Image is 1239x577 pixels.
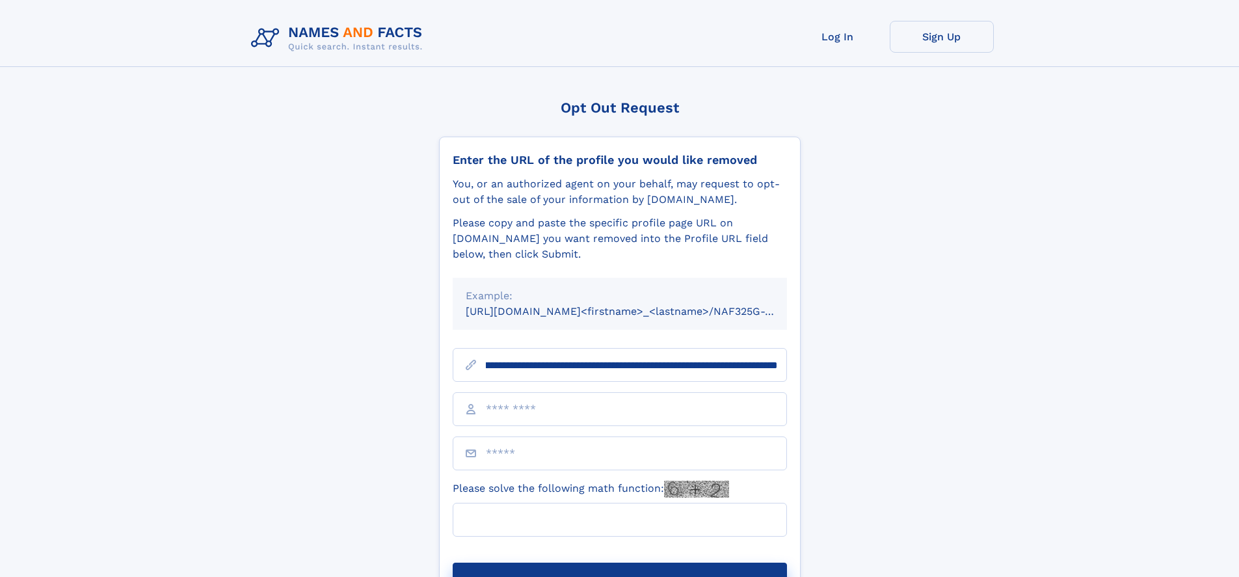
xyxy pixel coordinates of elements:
[466,305,812,317] small: [URL][DOMAIN_NAME]<firstname>_<lastname>/NAF325G-xxxxxxxx
[453,481,729,498] label: Please solve the following math function:
[453,176,787,208] div: You, or an authorized agent on your behalf, may request to opt-out of the sale of your informatio...
[453,153,787,167] div: Enter the URL of the profile you would like removed
[453,215,787,262] div: Please copy and paste the specific profile page URL on [DOMAIN_NAME] you want removed into the Pr...
[786,21,890,53] a: Log In
[246,21,433,56] img: Logo Names and Facts
[466,288,774,304] div: Example:
[890,21,994,53] a: Sign Up
[439,100,801,116] div: Opt Out Request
